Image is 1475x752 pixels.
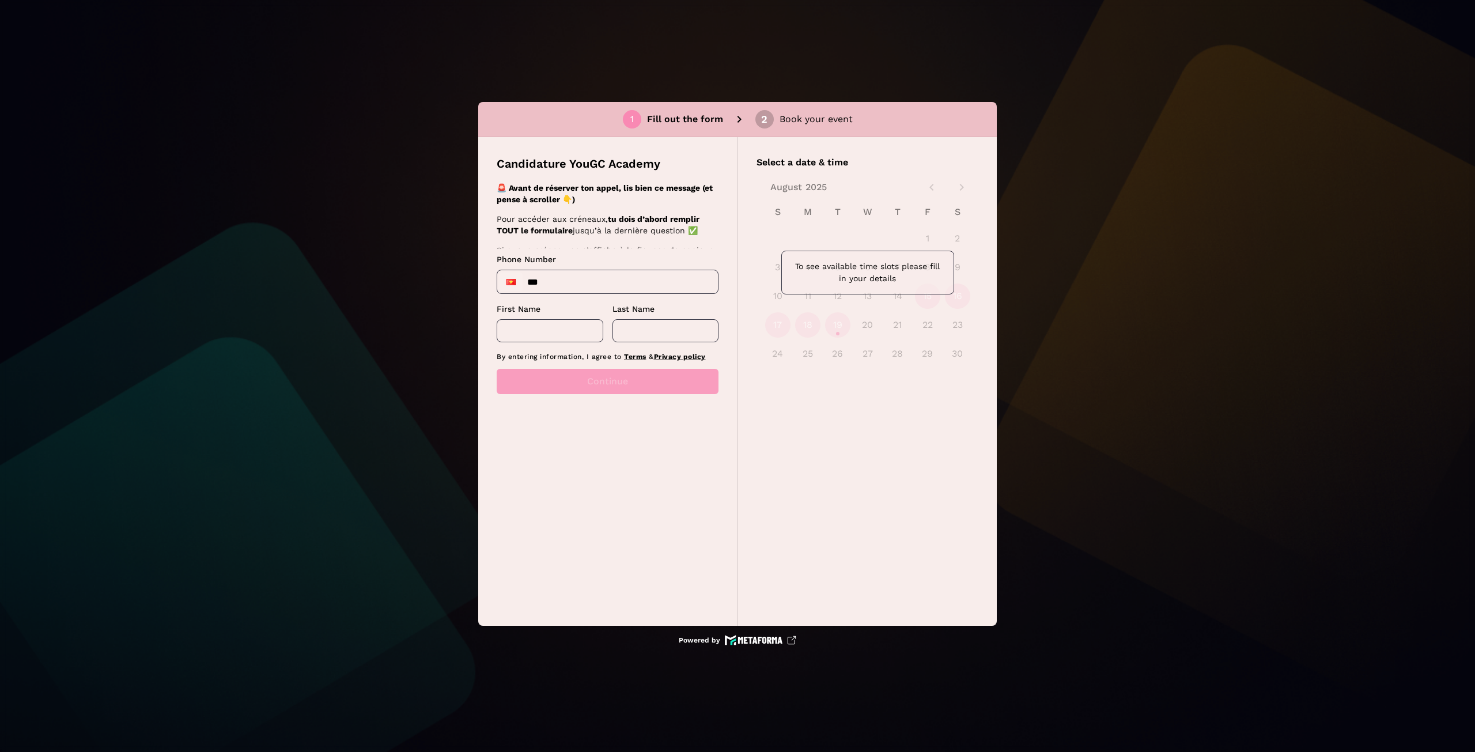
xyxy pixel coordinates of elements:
[761,114,767,124] div: 2
[497,352,718,362] p: By entering information, I agree to
[791,260,944,285] p: To see available time slots please fill in your details
[497,156,660,172] p: Candidature YouGC Academy
[497,183,713,204] strong: 🚨 Avant de réserver ton appel, lis bien ce message (et pense à scroller 👇)
[500,273,523,291] div: Vietnam: + 84
[497,214,699,235] strong: tu dois d’abord remplir TOUT le formulaire
[649,353,654,361] span: &
[497,244,715,267] p: Si aucun créneau ne s’affiche à la fin, pas de panique :
[679,635,796,645] a: Powered by
[757,156,978,169] p: Select a date & time
[497,255,556,264] span: Phone Number
[612,304,655,313] span: Last Name
[780,112,853,126] p: Book your event
[497,213,715,236] p: Pour accéder aux créneaux, jusqu’à la dernière question ✅
[679,636,720,645] p: Powered by
[497,304,540,313] span: First Name
[630,114,634,124] div: 1
[624,353,646,361] a: Terms
[647,112,723,126] p: Fill out the form
[654,353,706,361] a: Privacy policy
